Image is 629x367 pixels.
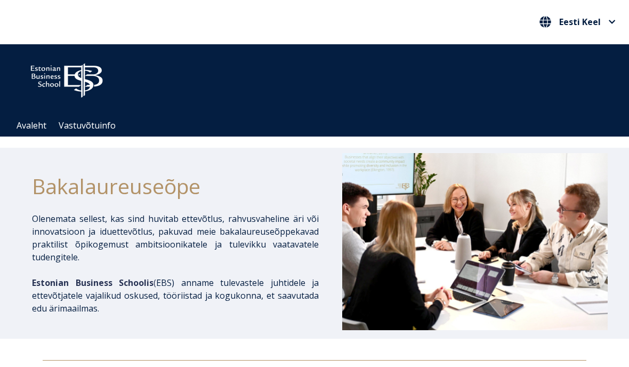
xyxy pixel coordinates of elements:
a: Vastuvõtuinfo [59,119,116,131]
p: EBS) anname tulevastele juhtidele ja ettevõtjatele vajalikud oskused, tööriistad ja kogukonna, et... [32,276,319,315]
span: Eesti Keel [559,18,601,26]
a: Avaleht [17,119,46,131]
span: ( [32,277,156,289]
img: Bakalaureusetudengid [342,153,608,330]
nav: Vali oma keel [537,13,618,31]
h1: Bakalaureuseõpe [32,170,319,202]
span: Estonian Business Schoolis [32,277,154,289]
p: Olenemata sellest, kas sind huvitab ettevõtlus, rahvusvaheline äri või innovatsioon ja iduettevõt... [32,212,319,264]
div: Navigation Menu [11,115,629,137]
img: ebs_logo2016_white [21,55,112,101]
button: Eesti Keel [537,13,618,30]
